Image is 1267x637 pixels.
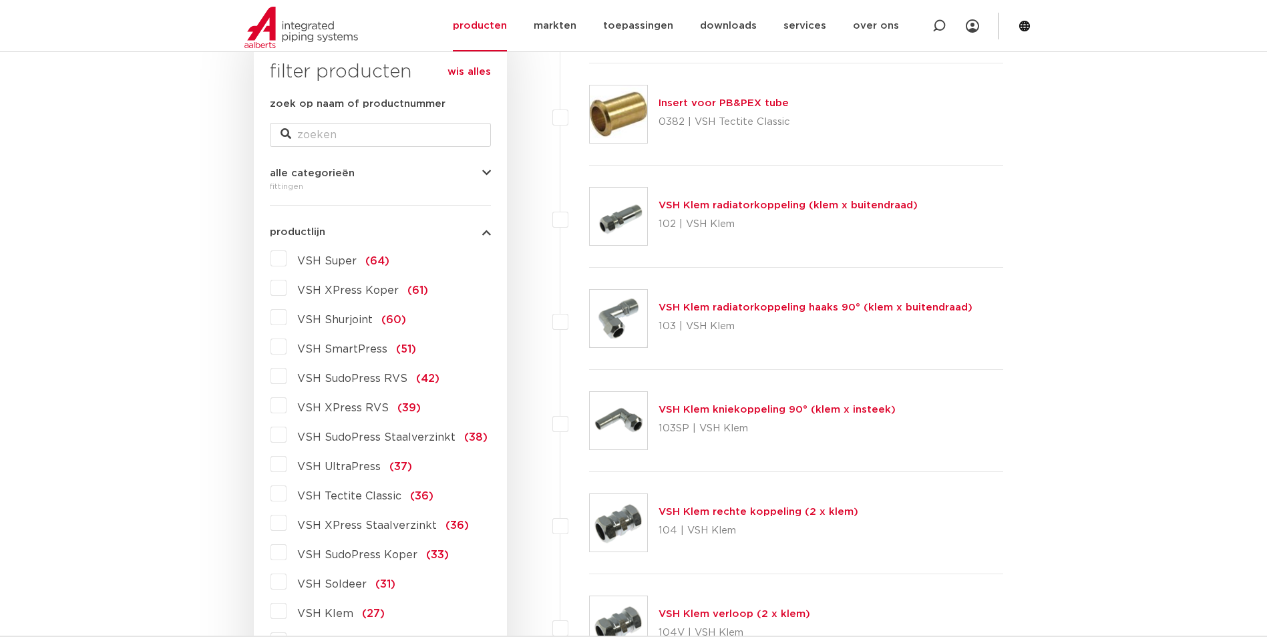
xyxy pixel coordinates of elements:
[445,520,469,531] span: (36)
[659,112,790,133] p: 0382 | VSH Tectite Classic
[590,85,647,143] img: Thumbnail for Insert voor PB&PEX tube
[381,314,406,325] span: (60)
[297,403,389,413] span: VSH XPress RVS
[297,285,399,296] span: VSH XPress Koper
[297,314,373,325] span: VSH Shurjoint
[659,609,810,619] a: VSH Klem verloop (2 x klem)
[270,227,325,237] span: productlijn
[590,290,647,347] img: Thumbnail for VSH Klem radiatorkoppeling haaks 90° (klem x buitendraad)
[659,507,858,517] a: VSH Klem rechte koppeling (2 x klem)
[659,520,858,542] p: 104 | VSH Klem
[297,608,353,619] span: VSH Klem
[297,461,381,472] span: VSH UltraPress
[464,432,488,443] span: (38)
[297,432,456,443] span: VSH SudoPress Staalverzinkt
[270,123,491,147] input: zoeken
[659,302,972,312] a: VSH Klem radiatorkoppeling haaks 90° (klem x buitendraad)
[397,403,421,413] span: (39)
[590,494,647,552] img: Thumbnail for VSH Klem rechte koppeling (2 x klem)
[270,178,491,194] div: fittingen
[297,520,437,531] span: VSH XPress Staalverzinkt
[297,491,401,501] span: VSH Tectite Classic
[297,373,407,384] span: VSH SudoPress RVS
[375,579,395,590] span: (31)
[396,344,416,355] span: (51)
[297,579,367,590] span: VSH Soldeer
[362,608,385,619] span: (27)
[297,256,357,266] span: VSH Super
[270,168,491,178] button: alle categorieën
[447,64,491,80] a: wis alles
[389,461,412,472] span: (37)
[270,96,445,112] label: zoek op naam of productnummer
[297,344,387,355] span: VSH SmartPress
[659,98,789,108] a: Insert voor PB&PEX tube
[407,285,428,296] span: (61)
[590,392,647,449] img: Thumbnail for VSH Klem kniekoppeling 90° (klem x insteek)
[659,405,896,415] a: VSH Klem kniekoppeling 90° (klem x insteek)
[270,59,491,85] h3: filter producten
[659,418,896,439] p: 103SP | VSH Klem
[416,373,439,384] span: (42)
[410,491,433,501] span: (36)
[659,200,918,210] a: VSH Klem radiatorkoppeling (klem x buitendraad)
[270,227,491,237] button: productlijn
[270,168,355,178] span: alle categorieën
[590,188,647,245] img: Thumbnail for VSH Klem radiatorkoppeling (klem x buitendraad)
[365,256,389,266] span: (64)
[297,550,417,560] span: VSH SudoPress Koper
[426,550,449,560] span: (33)
[659,214,918,235] p: 102 | VSH Klem
[659,316,972,337] p: 103 | VSH Klem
